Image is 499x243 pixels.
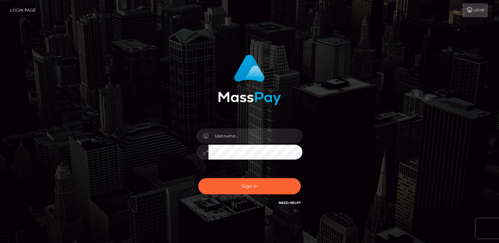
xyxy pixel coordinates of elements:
button: Sign in [198,178,301,194]
a: Login [463,3,488,17]
img: MassPay Login [218,55,281,105]
a: Need Help? [279,201,301,205]
a: Login Page [10,3,36,17]
input: Username... [208,128,302,143]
